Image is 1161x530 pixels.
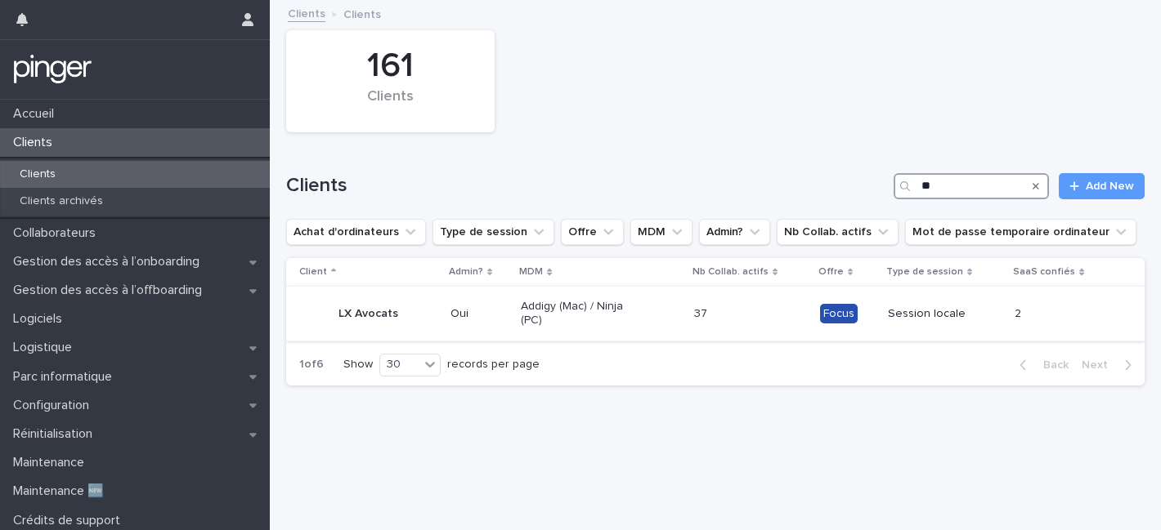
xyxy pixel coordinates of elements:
[694,304,710,321] p: 37
[1006,358,1075,372] button: Back
[286,174,887,198] h1: Clients
[7,283,215,298] p: Gestion des accès à l’offboarding
[449,263,483,281] p: Admin?
[521,300,638,327] p: Addigy (Mac) / Ninja (PC)
[7,426,105,442] p: Réinitialisation
[299,263,327,281] p: Client
[433,219,554,245] button: Type de session
[7,483,117,499] p: Maintenance 🆕
[286,345,337,385] p: 1 of 6
[820,304,858,324] div: Focus
[1013,263,1075,281] p: SaaS confiés
[905,219,1136,245] button: Mot de passe temporaire ordinateur
[7,455,97,470] p: Maintenance
[894,173,1049,199] input: Search
[7,225,109,241] p: Collaborateurs
[630,219,693,245] button: MDM
[1059,173,1145,199] a: Add New
[693,263,769,281] p: Nb Collab. actifs
[888,307,1002,321] p: Session locale
[314,46,467,87] div: 161
[447,358,540,372] p: records per page
[451,307,509,321] p: Oui
[7,167,69,181] p: Clients
[1075,358,1145,372] button: Next
[7,135,65,150] p: Clients
[777,219,899,245] button: Nb Collab. actifs
[7,398,102,413] p: Configuration
[7,311,75,327] p: Logiciels
[7,254,213,269] p: Gestion des accès à l’onboarding
[7,340,85,355] p: Logistique
[13,53,92,86] img: mTgBEunGTSyRkCgitkcU
[1015,304,1024,321] p: 2
[7,106,67,122] p: Accueil
[286,219,426,245] button: Achat d'ordinateurs
[343,4,381,22] p: Clients
[1086,180,1134,192] span: Add New
[288,3,325,22] a: Clients
[561,219,624,245] button: Offre
[818,263,844,281] p: Offre
[519,263,543,281] p: MDM
[699,219,770,245] button: Admin?
[7,369,125,385] p: Parc informatique
[1033,359,1069,371] span: Back
[7,513,133,528] p: Crédits de support
[380,356,419,373] div: 30
[886,263,963,281] p: Type de session
[7,194,116,208] p: Clients archivés
[338,307,398,321] p: LX Avocats
[343,358,373,372] p: Show
[314,88,467,122] div: Clients
[286,287,1145,341] tr: LX AvocatsOuiAddigy (Mac) / Ninja (PC)3737 FocusSession locale22
[1082,359,1118,371] span: Next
